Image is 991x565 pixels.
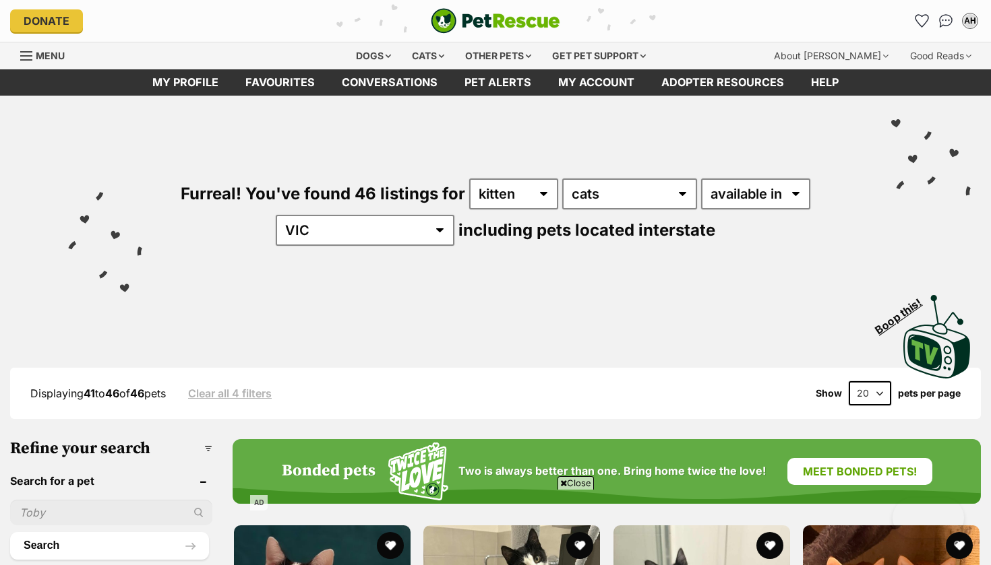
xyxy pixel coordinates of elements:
[911,10,981,32] ul: Account quick links
[36,50,65,61] span: Menu
[84,387,95,400] strong: 41
[458,220,715,240] span: including pets located interstate
[10,532,209,559] button: Search
[935,10,957,32] a: Conversations
[893,498,964,538] iframe: Help Scout Beacon - Open
[495,558,496,558] iframe: Advertisement
[543,42,655,69] div: Get pet support
[250,495,268,510] span: AD
[903,283,971,381] a: Boop this!
[139,69,232,96] a: My profile
[873,288,935,336] span: Boop this!
[402,42,454,69] div: Cats
[558,476,594,490] span: Close
[388,442,448,501] img: Squiggle
[10,439,212,458] h3: Refine your search
[764,42,898,69] div: About [PERSON_NAME]
[10,9,83,32] a: Donate
[30,387,166,400] span: Displaying to of pets
[798,69,852,96] a: Help
[545,69,648,96] a: My account
[431,8,560,34] img: logo-cat-932fe2b9b8326f06289b0f2fb663e598f794de774fb13d1741a6617ecf9a85b4.svg
[939,14,953,28] img: chat-41dd97257d64d25036548639549fe6c8038ab92f7586957e7f3b1b290dea8141.svg
[648,69,798,96] a: Adopter resources
[901,42,981,69] div: Good Reads
[130,387,144,400] strong: 46
[10,475,212,487] header: Search for a pet
[328,69,451,96] a: conversations
[431,8,560,34] a: PetRescue
[456,42,541,69] div: Other pets
[898,388,961,399] label: pets per page
[458,465,766,477] span: Two is always better than one. Bring home twice the love!
[946,532,973,559] button: favourite
[816,388,842,399] span: Show
[181,184,465,203] span: Furreal! You've found 46 listings for
[20,42,74,67] a: Menu
[188,387,272,399] a: Clear all 4 filters
[451,69,545,96] a: Pet alerts
[903,295,971,378] img: PetRescue TV logo
[347,42,400,69] div: Dogs
[232,69,328,96] a: Favourites
[787,458,932,485] a: Meet bonded pets!
[10,500,212,525] input: Toby
[963,14,977,28] div: AH
[756,532,783,559] button: favourite
[911,10,932,32] a: Favourites
[959,10,981,32] button: My account
[105,387,119,400] strong: 46
[282,462,376,481] h4: Bonded pets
